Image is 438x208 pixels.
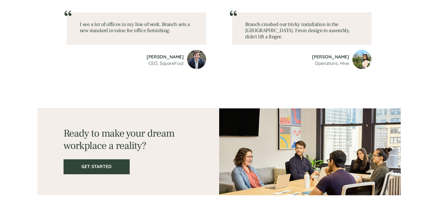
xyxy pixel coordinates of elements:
span: [PERSON_NAME] [147,54,184,60]
span: GET STARTED [64,164,129,169]
input: Submit [66,126,100,140]
span: Branch crushed our tricky installation in the [GEOGRAPHIC_DATA]. From design to assembly, didn't ... [245,21,350,40]
span: I see a lot of offices in my line of work. Branch sets a new standard in value for office furnish... [80,21,190,34]
span: Ready to make your dream workplace a reality? [64,127,175,153]
span: [PERSON_NAME] [312,54,349,60]
a: GET STARTED [64,159,130,174]
span: Operations, Hive [315,60,349,66]
span: CEO, SquareFoot [148,60,184,66]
